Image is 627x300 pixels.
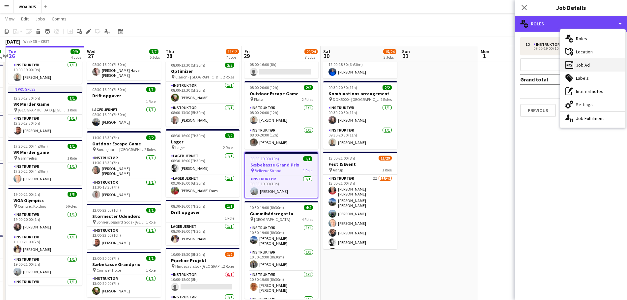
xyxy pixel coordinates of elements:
app-card-role: Lager Jernet1/108:30-16:00 (7h30m)[PERSON_NAME] [166,152,240,175]
span: 17:30-22:00 (4h30m) [14,144,48,149]
span: 11/20 [379,156,392,161]
span: 12:30-17:30 (5h) [14,96,40,101]
app-card-role: Instruktør1/110:30-19:00 (8h30m)[PERSON_NAME] [PERSON_NAME] [244,271,318,295]
span: 1/1 [68,96,77,101]
h3: VR Murder game [8,149,82,155]
div: Internal notes [560,85,625,98]
span: 1 Role [67,107,77,112]
span: [GEOGRAPHIC_DATA]/[GEOGRAPHIC_DATA] [18,107,67,112]
a: Comms [49,15,69,23]
app-job-card: 19:00-21:00 (2h)5/5WOA Olympics Comwell Kolding5 RolesInstruktør1/119:00-20:00 (1h)[PERSON_NAME]I... [8,188,82,285]
span: 2 Roles [302,97,313,102]
span: 5 Roles [66,204,77,209]
span: Comwell Holte [97,268,121,273]
span: Clarion - [GEOGRAPHIC_DATA] [175,75,223,79]
h3: Lager [166,139,240,145]
a: Jobs [33,15,48,23]
span: 31 [401,52,410,60]
span: Comms [52,16,67,22]
span: 20/24 [304,49,318,54]
app-card-role: Lager Jernet1/108:30-16:00 (7h30m)[PERSON_NAME] Have [PERSON_NAME] [PERSON_NAME] [87,56,161,80]
app-job-card: 13:00-20:00 (7h)1/1Sæbekasse Grandprix Comwell Holte1 RoleInstruktør1/113:00-20:00 (7h)[PERSON_NAME] [87,252,161,297]
span: 08:30-16:00 (7h30m) [92,87,127,92]
app-card-role: Instruktør1/109:30-20:30 (11h)[PERSON_NAME] [323,127,397,149]
span: 1/2 [225,252,234,257]
span: 27 [86,52,96,60]
span: 28 [165,52,174,60]
h3: Optimizer [166,68,240,74]
span: 1/1 [146,208,156,213]
h3: Drift opgaver [166,209,240,215]
div: 09:30-20:30 (11h)2/2Kombinations arrangement DOK5000 - [GEOGRAPHIC_DATA]2 RolesInstruktør1/109:30... [323,81,397,149]
span: 09:00-19:00 (10h) [250,156,279,161]
span: 1 Role [146,220,156,225]
span: 1 Role [303,168,312,173]
app-card-role: Lager Jernet1/109:30-16:00 (6h30m)[PERSON_NAME] Dam [166,175,240,197]
span: 2 Roles [223,145,234,150]
span: 11:30-18:30 (7h) [92,135,119,140]
span: Thu [166,48,174,54]
app-card-role: Instruktør1/112:00-18:30 (6h30m)[PERSON_NAME] [323,56,397,78]
span: Hindsgavl slot - [GEOGRAPHIC_DATA] [175,264,223,269]
app-card-role: Instruktør1/111:30-18:30 (7h)[PERSON_NAME] [87,179,161,201]
span: 2 Roles [381,97,392,102]
span: 1 Role [225,216,234,221]
div: 08:00-20:00 (12h)2/2Outdoor Escape Game Flatø2 RolesInstruktør1/108:00-20:00 (12h)[PERSON_NAME]In... [244,81,318,149]
div: 10:30-19:00 (8h30m)4/4Gummibådsregatta [GEOGRAPHIC_DATA]4 RolesInstruktør1/110:30-19:00 (8h30m)[P... [244,201,318,299]
span: 1 Role [146,268,156,273]
span: 19:00-21:00 (2h) [14,192,40,197]
app-card-role: Instruktør1/112:00-22:00 (10h)[PERSON_NAME] [87,227,161,249]
app-card-role: Instruktør1/110:30-19:00 (8h30m)[PERSON_NAME] [PERSON_NAME] [244,224,318,249]
span: Bellevue Strand [255,168,281,173]
td: Grand total [520,74,583,85]
app-card-role: Instruktør1/111:30-18:30 (7h)[PERSON_NAME] [PERSON_NAME] [87,154,161,179]
div: In progress [8,86,82,92]
app-job-card: 08:30-16:00 (7h30m)2/2Lager Lager2 RolesLager Jernet1/108:30-16:00 (7h30m)[PERSON_NAME]Lager Jern... [166,129,240,197]
app-job-card: 11:30-18:30 (7h)2/2Outdoor Escape Game Borupgaard - [GEOGRAPHIC_DATA]2 RolesInstruktør1/111:30-18... [87,131,161,201]
span: 08:00-20:00 (12h) [250,85,278,90]
span: Sat [323,48,330,54]
div: CEST [41,39,49,44]
div: Settings [560,98,625,111]
span: DOK5000 - [GEOGRAPHIC_DATA] [333,97,381,102]
div: [DATE] [5,38,20,45]
app-job-card: In progress12:30-17:30 (5h)1/1VR Murder Game [GEOGRAPHIC_DATA]/[GEOGRAPHIC_DATA]1 RoleInstruktør1... [8,86,82,137]
span: 4/4 [304,205,313,210]
app-card-role: Instruktør1/119:00-20:00 (1h)[PERSON_NAME] [8,211,82,233]
app-job-card: 17:30-22:00 (4h30m)1/1VR Murder game Gammelrøj1 RoleInstruktør1/117:30-22:00 (4h30m)[PERSON_NAME] [8,140,82,185]
span: Sonnerupgaard Gods - [GEOGRAPHIC_DATA] [97,220,146,225]
span: 08:30-16:00 (7h30m) [171,133,205,138]
span: 1/1 [146,256,156,261]
span: [GEOGRAPHIC_DATA] [254,217,290,222]
span: 1/1 [146,87,156,92]
span: 10:30-19:00 (8h30m) [250,205,284,210]
h3: Sæbekasse Grand Prix [245,162,318,168]
div: 3 Jobs [384,55,396,60]
span: 5/5 [68,192,77,197]
span: 1/1 [68,144,77,149]
app-card-role: Instruktør1/108:00-20:00 (12h)[PERSON_NAME] [244,127,318,149]
div: 5 Jobs [150,55,160,60]
span: 12:00-22:00 (10h) [92,208,121,213]
app-card-role: Lager Jernet1/108:30-16:00 (7h30m)[PERSON_NAME] [87,106,161,129]
div: 1 x [526,42,533,47]
span: 1/1 [303,156,312,161]
app-job-card: 08:30-16:00 (7h30m)1/1Drift opgaver1 RoleLager Jernet1/108:30-16:00 (7h30m)[PERSON_NAME] [166,200,240,245]
div: Roles [560,32,625,45]
h3: Outdoor Escape Game [87,141,161,147]
span: 1/1 [225,204,234,209]
app-job-card: 08:00-13:30 (5h30m)2/2Optimizer Clarion - [GEOGRAPHIC_DATA]2 RolesInstruktør1/108:00-13:30 (5h30m... [166,59,240,127]
app-card-role: Instruktør1/108:00-13:30 (5h30m)[PERSON_NAME] [166,104,240,127]
app-card-role: Instruktør1/108:00-20:00 (12h)[PERSON_NAME] [244,104,318,127]
span: 29 [243,52,250,60]
app-card-role: Instruktør1/119:00-21:00 (2h)[PERSON_NAME] [8,256,82,278]
app-card-role: Lager Jernet0/108:00-16:00 (8h) [244,56,318,78]
span: Jobs [35,16,45,22]
div: 08:30-16:00 (7h30m)1/1Drift opgaver1 RoleLager Jernet1/108:30-16:00 (7h30m)[PERSON_NAME] [87,83,161,129]
a: View [3,15,17,23]
h3: Outdoor Escape Game [244,91,318,97]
